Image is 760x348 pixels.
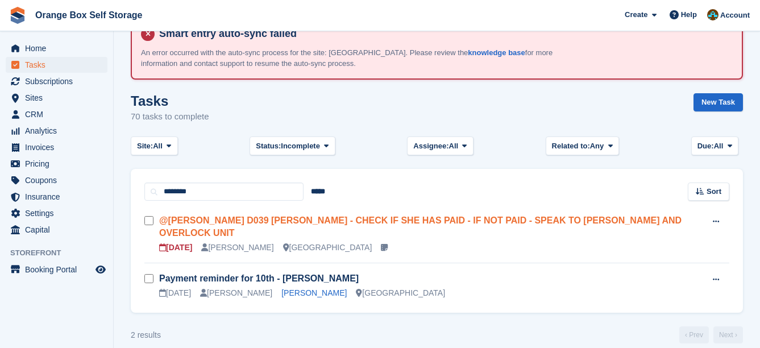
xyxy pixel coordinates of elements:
[159,287,191,299] div: [DATE]
[6,57,107,73] a: menu
[256,140,281,152] span: Status:
[281,288,347,297] a: [PERSON_NAME]
[25,139,93,155] span: Invoices
[159,242,192,254] div: [DATE]
[707,9,719,20] img: Mike
[6,40,107,56] a: menu
[25,90,93,106] span: Sites
[25,172,93,188] span: Coupons
[6,156,107,172] a: menu
[6,172,107,188] a: menu
[153,140,163,152] span: All
[6,90,107,106] a: menu
[413,140,448,152] span: Assignee:
[141,47,567,69] p: An error occurred with the auto-sync process for the site: [GEOGRAPHIC_DATA]. Please review the f...
[131,110,209,123] p: 70 tasks to complete
[131,329,161,341] div: 2 results
[250,136,335,155] button: Status: Incomplete
[283,242,372,254] div: [GEOGRAPHIC_DATA]
[720,10,750,21] span: Account
[31,6,147,24] a: Orange Box Self Storage
[714,140,724,152] span: All
[10,247,113,259] span: Storefront
[155,27,733,40] h4: Smart entry auto-sync failed
[6,123,107,139] a: menu
[713,326,743,343] a: Next
[6,262,107,277] a: menu
[94,263,107,276] a: Preview store
[9,7,26,24] img: stora-icon-8386f47178a22dfd0bd8f6a31ec36ba5ce8667c1dd55bd0f319d3a0aa187defe.svg
[681,9,697,20] span: Help
[201,242,273,254] div: [PERSON_NAME]
[25,40,93,56] span: Home
[449,140,459,152] span: All
[677,326,745,343] nav: Page
[25,57,93,73] span: Tasks
[159,216,682,238] a: @[PERSON_NAME] D039 [PERSON_NAME] - CHECK IF SHE HAS PAID - IF NOT PAID - SPEAK TO [PERSON_NAME] ...
[625,9,647,20] span: Create
[356,287,445,299] div: [GEOGRAPHIC_DATA]
[707,186,721,197] span: Sort
[131,136,178,155] button: Site: All
[25,123,93,139] span: Analytics
[281,140,320,152] span: Incomplete
[407,136,474,155] button: Assignee: All
[6,106,107,122] a: menu
[200,287,272,299] div: [PERSON_NAME]
[693,93,743,112] a: New Task
[679,326,709,343] a: Previous
[691,136,738,155] button: Due: All
[131,93,209,109] h1: Tasks
[25,262,93,277] span: Booking Portal
[6,189,107,205] a: menu
[6,139,107,155] a: menu
[137,140,153,152] span: Site:
[6,73,107,89] a: menu
[590,140,604,152] span: Any
[25,222,93,238] span: Capital
[25,73,93,89] span: Subscriptions
[159,274,359,283] a: Payment reminder for 10th - [PERSON_NAME]
[6,205,107,221] a: menu
[25,106,93,122] span: CRM
[6,222,107,238] a: menu
[546,136,619,155] button: Related to: Any
[25,156,93,172] span: Pricing
[697,140,714,152] span: Due:
[552,140,590,152] span: Related to:
[25,205,93,221] span: Settings
[468,48,525,57] a: knowledge base
[25,189,93,205] span: Insurance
